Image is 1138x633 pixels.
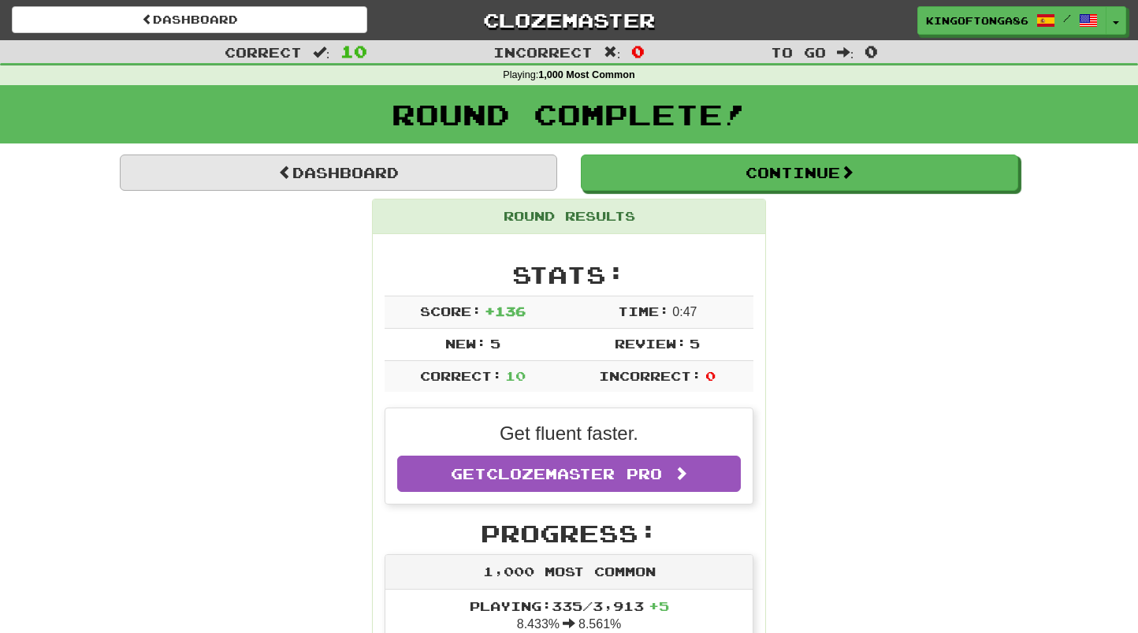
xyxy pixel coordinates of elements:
a: Dashboard [12,6,367,33]
span: Correct: [420,368,502,383]
h2: Progress: [385,520,753,546]
h1: Round Complete! [6,99,1132,130]
span: : [837,46,854,59]
span: 5 [490,336,500,351]
span: Score: [420,303,482,318]
span: 10 [505,368,526,383]
span: / [1063,13,1071,24]
span: : [604,46,621,59]
a: Dashboard [120,155,557,191]
span: Correct [225,44,302,60]
span: Playing: 335 / 3,913 [470,598,669,613]
span: New: [445,336,486,351]
div: Round Results [373,199,765,234]
span: To go [771,44,826,60]
span: + 136 [485,303,526,318]
span: 5 [690,336,700,351]
div: 1,000 Most Common [385,555,753,590]
span: Incorrect: [599,368,701,383]
span: Review: [615,336,686,351]
a: Kingoftonga86 / [917,6,1106,35]
a: GetClozemaster Pro [397,456,741,492]
span: Time: [618,303,669,318]
button: Continue [581,155,1018,191]
span: : [313,46,330,59]
strong: 1,000 Most Common [538,69,634,80]
a: Clozemaster [391,6,746,34]
span: 0 [705,368,716,383]
span: Clozemaster Pro [486,465,662,482]
span: 10 [340,42,367,61]
span: Kingoftonga86 [926,13,1028,28]
span: 0 [631,42,645,61]
span: 0 : 47 [672,305,697,318]
h2: Stats: [385,262,753,288]
p: Get fluent faster. [397,420,741,447]
span: Incorrect [493,44,593,60]
span: 0 [865,42,878,61]
span: + 5 [649,598,669,613]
